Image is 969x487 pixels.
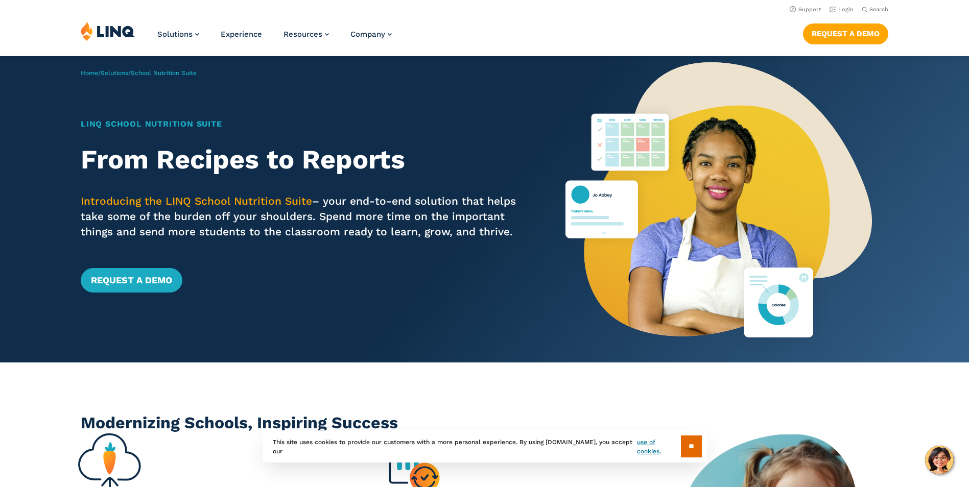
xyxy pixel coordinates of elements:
[221,30,262,39] a: Experience
[350,30,385,39] span: Company
[101,69,128,77] a: Solutions
[81,144,526,175] h2: From Recipes to Reports
[81,118,526,130] h1: LINQ School Nutrition Suite
[157,21,392,55] nav: Primary Navigation
[81,194,312,207] span: Introducing the LINQ School Nutrition Suite
[283,30,329,39] a: Resources
[869,6,888,13] span: Search
[637,437,680,456] a: use of cookies.
[131,69,197,77] span: School Nutrition Suite
[263,430,707,462] div: This site uses cookies to provide our customers with a more personal experience. By using [DOMAIN...
[790,6,821,13] a: Support
[81,268,182,293] a: Request a Demo
[803,21,888,44] nav: Button Navigation
[925,446,954,474] button: Hello, have a question? Let’s chat.
[81,193,526,239] p: – your end-to-end solution that helps take some of the burden off your shoulders. Spend more time...
[157,30,199,39] a: Solutions
[803,23,888,44] a: Request a Demo
[283,30,322,39] span: Resources
[830,6,854,13] a: Login
[81,69,197,77] span: / /
[81,69,98,77] a: Home
[862,6,888,13] button: Open Search Bar
[81,411,888,434] h2: Modernizing Schools, Inspiring Success
[565,56,872,362] img: Nutrition Suite Launch
[350,30,392,39] a: Company
[81,21,135,41] img: LINQ | K‑12 Software
[157,30,193,39] span: Solutions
